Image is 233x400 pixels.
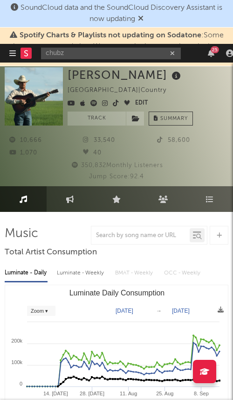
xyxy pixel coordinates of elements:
text: 28. [DATE] [80,391,104,396]
text: 8. Sep [194,391,209,396]
button: Summary [149,112,193,126]
input: Search by song name or URL [91,232,190,239]
text: 25. Aug [156,391,173,396]
span: 350,832 Monthly Listeners [70,162,163,168]
div: Luminate - Daily [5,265,48,281]
button: Edit [135,98,148,109]
span: SoundCloud data and the SoundCloud Discovery Assistant is now updating [21,4,222,23]
input: Search for artists [41,48,181,59]
text: [DATE] [116,308,133,314]
span: : Some charts are now updating. We are continuing to work on the issue [9,32,225,50]
button: Track [68,112,126,126]
span: Jump Score: 92.4 [89,174,144,180]
div: [PERSON_NAME] [68,67,183,83]
div: Luminate - Weekly [57,265,106,281]
text: 100k [11,359,22,365]
text: 0 [20,381,22,386]
span: 10,666 [9,137,42,143]
span: Spotify Charts & Playlists not updating on Sodatone [20,32,201,39]
div: 25 [211,46,219,53]
span: 58,600 [157,137,190,143]
span: 40 [83,150,102,156]
text: 200k [11,338,22,344]
span: Summary [160,116,188,121]
span: Dismiss [138,15,144,23]
text: → [156,308,162,314]
text: 11. Aug [120,391,137,396]
text: [DATE] [172,308,190,314]
button: 25 [208,49,214,57]
span: 33,540 [83,137,115,143]
span: 1,070 [9,150,37,156]
text: 14. [DATE] [43,391,68,396]
div: [GEOGRAPHIC_DATA] | Country [68,85,177,96]
span: Total Artist Consumption [5,247,97,258]
text: Luminate Daily Consumption [69,289,165,297]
